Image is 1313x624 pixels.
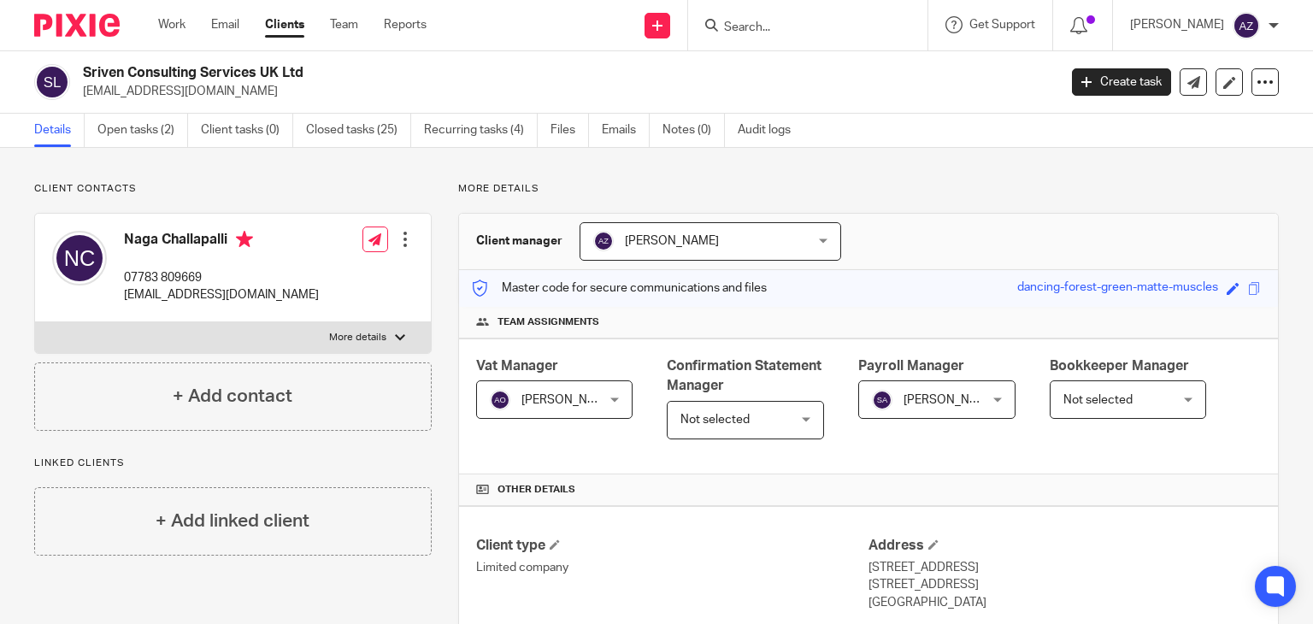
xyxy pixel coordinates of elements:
[868,537,1261,555] h4: Address
[476,537,868,555] h4: Client type
[667,359,821,392] span: Confirmation Statement Manager
[124,286,319,303] p: [EMAIL_ADDRESS][DOMAIN_NAME]
[872,390,892,410] img: svg%3E
[858,359,964,373] span: Payroll Manager
[124,269,319,286] p: 07783 809669
[593,231,614,251] img: svg%3E
[521,394,615,406] span: [PERSON_NAME]
[83,83,1046,100] p: [EMAIL_ADDRESS][DOMAIN_NAME]
[458,182,1279,196] p: More details
[34,64,70,100] img: svg%3E
[173,383,292,409] h4: + Add contact
[158,16,185,33] a: Work
[330,16,358,33] a: Team
[1233,12,1260,39] img: svg%3E
[498,483,575,497] span: Other details
[34,114,85,147] a: Details
[306,114,411,147] a: Closed tasks (25)
[476,559,868,576] p: Limited company
[476,233,562,250] h3: Client manager
[52,231,107,286] img: svg%3E
[904,394,998,406] span: [PERSON_NAME]
[472,280,767,297] p: Master code for secure communications and files
[83,64,854,82] h2: Sriven Consulting Services UK Ltd
[124,231,319,252] h4: Naga Challapalli
[34,456,432,470] p: Linked clients
[1063,394,1133,406] span: Not selected
[1050,359,1189,373] span: Bookkeeper Manager
[490,390,510,410] img: svg%3E
[236,231,253,248] i: Primary
[476,359,558,373] span: Vat Manager
[211,16,239,33] a: Email
[201,114,293,147] a: Client tasks (0)
[265,16,304,33] a: Clients
[868,559,1261,576] p: [STREET_ADDRESS]
[498,315,599,329] span: Team assignments
[34,182,432,196] p: Client contacts
[868,576,1261,593] p: [STREET_ADDRESS]
[156,508,309,534] h4: + Add linked client
[868,594,1261,611] p: [GEOGRAPHIC_DATA]
[424,114,538,147] a: Recurring tasks (4)
[722,21,876,36] input: Search
[1130,16,1224,33] p: [PERSON_NAME]
[738,114,804,147] a: Audit logs
[1072,68,1171,96] a: Create task
[384,16,427,33] a: Reports
[602,114,650,147] a: Emails
[329,331,386,344] p: More details
[551,114,589,147] a: Files
[97,114,188,147] a: Open tasks (2)
[34,14,120,37] img: Pixie
[969,19,1035,31] span: Get Support
[680,414,750,426] span: Not selected
[625,235,719,247] span: [PERSON_NAME]
[662,114,725,147] a: Notes (0)
[1017,279,1218,298] div: dancing-forest-green-matte-muscles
